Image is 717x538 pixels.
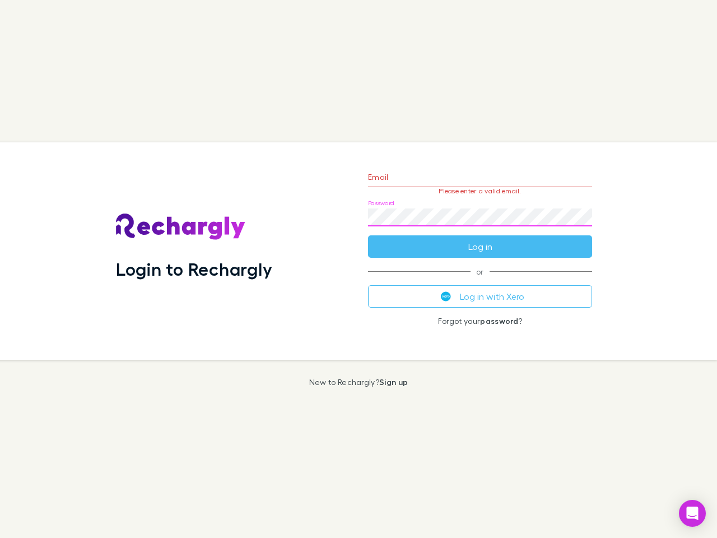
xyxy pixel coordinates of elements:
[480,316,518,326] a: password
[368,317,592,326] p: Forgot your ?
[368,235,592,258] button: Log in
[368,199,394,207] label: Password
[368,285,592,308] button: Log in with Xero
[309,378,408,387] p: New to Rechargly?
[441,291,451,302] img: Xero's logo
[116,214,246,240] img: Rechargly's Logo
[116,258,272,280] h1: Login to Rechargly
[368,187,592,195] p: Please enter a valid email.
[368,271,592,272] span: or
[679,500,706,527] div: Open Intercom Messenger
[379,377,408,387] a: Sign up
